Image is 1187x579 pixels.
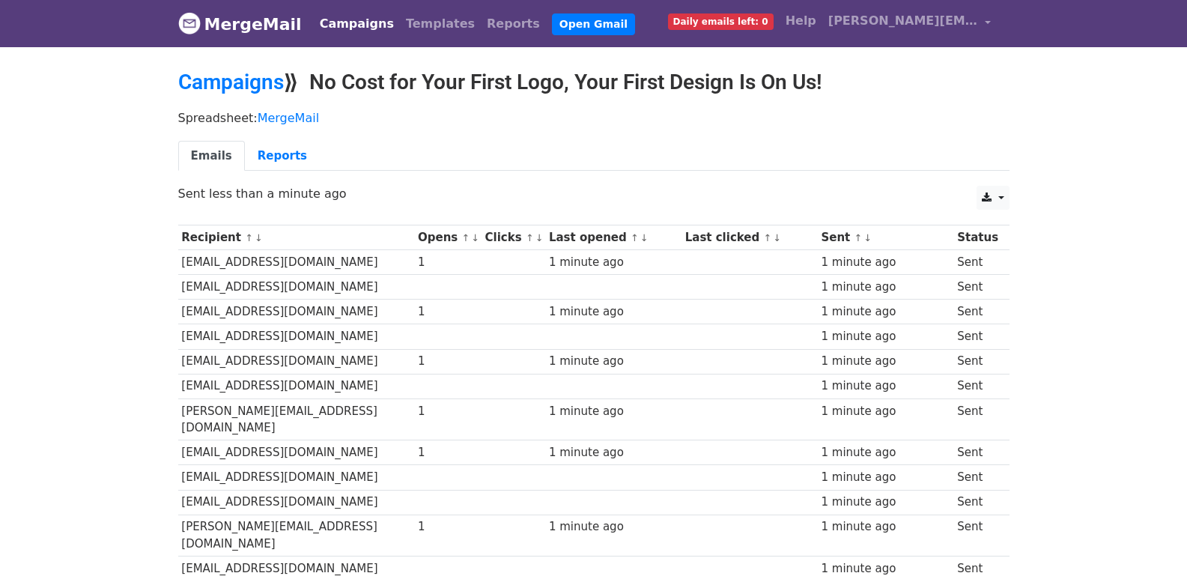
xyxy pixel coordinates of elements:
td: [EMAIL_ADDRESS][DOMAIN_NAME] [178,250,415,275]
div: 1 minute ago [821,303,950,321]
td: Sent [953,515,1001,557]
td: Sent [953,374,1001,398]
a: Reports [245,141,320,172]
span: Daily emails left: 0 [668,13,774,30]
h2: ⟫ No Cost for Your First Logo, Your First Design Is On Us! [178,70,1010,95]
div: 1 minute ago [821,444,950,461]
div: 1 minute ago [821,328,950,345]
iframe: Chat Widget [1112,507,1187,579]
div: 1 minute ago [821,469,950,486]
div: 1 [418,353,478,370]
a: Campaigns [314,9,400,39]
div: 1 [418,444,478,461]
td: Sent [953,349,1001,374]
div: 1 minute ago [549,353,678,370]
td: Sent [953,324,1001,349]
td: [PERSON_NAME][EMAIL_ADDRESS][DOMAIN_NAME] [178,515,415,557]
a: Templates [400,9,481,39]
td: [EMAIL_ADDRESS][DOMAIN_NAME] [178,349,415,374]
a: ↑ [245,232,253,243]
a: Daily emails left: 0 [662,6,780,36]
div: 1 minute ago [549,444,678,461]
td: Sent [953,398,1001,440]
a: ↑ [764,232,772,243]
div: 1 minute ago [549,403,678,420]
p: Sent less than a minute ago [178,186,1010,201]
th: Last opened [545,225,681,250]
td: [PERSON_NAME][EMAIL_ADDRESS][DOMAIN_NAME] [178,398,415,440]
td: [EMAIL_ADDRESS][DOMAIN_NAME] [178,324,415,349]
td: [EMAIL_ADDRESS][DOMAIN_NAME] [178,275,415,300]
td: Sent [953,300,1001,324]
td: [EMAIL_ADDRESS][DOMAIN_NAME] [178,300,415,324]
a: ↑ [854,232,863,243]
a: Campaigns [178,70,284,94]
div: 1 minute ago [821,254,950,271]
td: Sent [953,465,1001,490]
a: ↑ [462,232,470,243]
a: Reports [481,9,546,39]
th: Status [953,225,1001,250]
td: Sent [953,440,1001,465]
div: 1 minute ago [821,378,950,395]
span: [PERSON_NAME][EMAIL_ADDRESS][DOMAIN_NAME] [828,12,978,30]
div: 1 minute ago [821,353,950,370]
div: 1 [418,254,478,271]
a: MergeMail [178,8,302,40]
th: Opens [414,225,482,250]
td: Sent [953,490,1001,515]
a: MergeMail [258,111,319,125]
div: 1 minute ago [549,518,678,536]
td: [EMAIL_ADDRESS][DOMAIN_NAME] [178,440,415,465]
div: 1 minute ago [821,279,950,296]
a: ↓ [471,232,479,243]
a: ↑ [526,232,534,243]
a: ↓ [863,232,872,243]
div: 1 [418,303,478,321]
a: ↓ [255,232,263,243]
div: 1 minute ago [821,518,950,536]
a: Emails [178,141,245,172]
div: 1 minute ago [549,303,678,321]
a: ↓ [640,232,649,243]
p: Spreadsheet: [178,110,1010,126]
td: [EMAIL_ADDRESS][DOMAIN_NAME] [178,465,415,490]
a: ↓ [773,232,781,243]
div: 1 minute ago [821,494,950,511]
th: Sent [818,225,954,250]
th: Last clicked [681,225,818,250]
a: Open Gmail [552,13,635,35]
a: [PERSON_NAME][EMAIL_ADDRESS][DOMAIN_NAME] [822,6,998,41]
a: Help [780,6,822,36]
th: Clicks [482,225,545,250]
img: MergeMail logo [178,12,201,34]
a: ↓ [535,232,544,243]
td: Sent [953,250,1001,275]
a: ↑ [631,232,639,243]
div: 1 minute ago [821,560,950,578]
td: [EMAIL_ADDRESS][DOMAIN_NAME] [178,374,415,398]
th: Recipient [178,225,415,250]
td: [EMAIL_ADDRESS][DOMAIN_NAME] [178,490,415,515]
div: 1 minute ago [821,403,950,420]
div: 1 minute ago [549,254,678,271]
div: 1 [418,518,478,536]
div: 1 [418,403,478,420]
td: Sent [953,275,1001,300]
